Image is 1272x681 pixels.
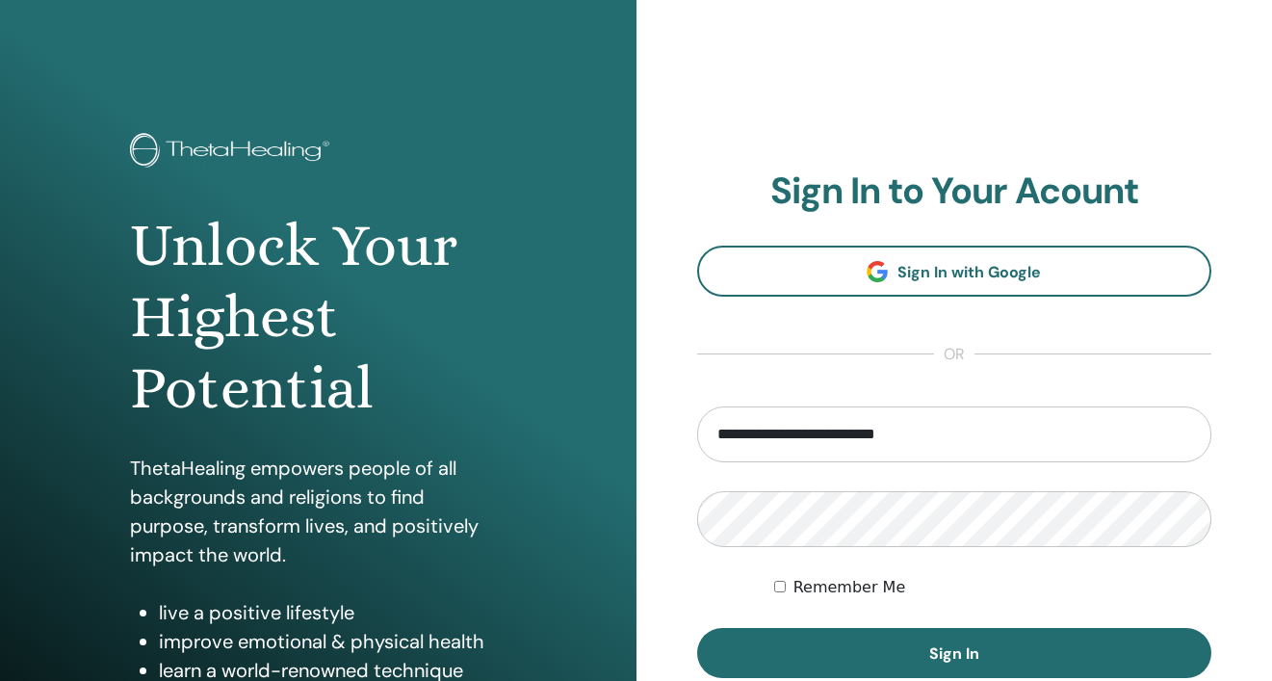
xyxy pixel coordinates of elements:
span: Sign In [929,643,979,664]
span: or [934,343,974,366]
label: Remember Me [793,576,906,599]
h1: Unlock Your Highest Potential [130,210,506,425]
span: Sign In with Google [897,262,1041,282]
a: Sign In with Google [697,246,1212,297]
li: improve emotional & physical health [159,627,506,656]
button: Sign In [697,628,1212,678]
li: live a positive lifestyle [159,598,506,627]
h2: Sign In to Your Acount [697,170,1212,214]
div: Keep me authenticated indefinitely or until I manually logout [774,576,1211,599]
p: ThetaHealing empowers people of all backgrounds and religions to find purpose, transform lives, a... [130,454,506,569]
